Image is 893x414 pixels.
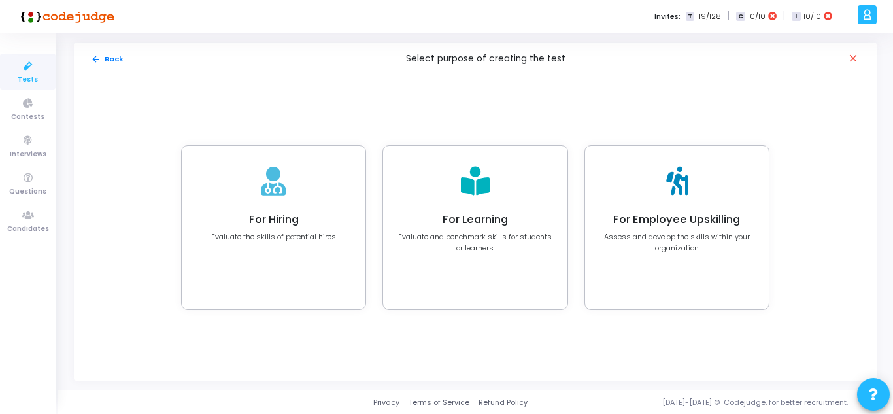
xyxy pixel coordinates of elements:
[686,12,694,22] span: T
[599,213,754,226] h4: For Employee Upskilling
[697,11,721,22] span: 119/128
[528,397,877,408] div: [DATE]-[DATE] © Codejudge, for better recruitment.
[7,224,49,235] span: Candidates
[847,52,860,65] mat-icon: close
[10,149,46,160] span: Interviews
[406,54,565,65] h5: Select purpose of creating the test
[783,9,785,23] span: |
[728,9,730,23] span: |
[91,54,101,64] mat-icon: arrow_back
[736,12,745,22] span: C
[16,3,114,29] img: logo
[18,75,38,86] span: Tests
[599,232,754,253] p: Assess and develop the skills within your organization
[11,112,44,123] span: Contests
[792,12,800,22] span: I
[748,11,766,22] span: 10/10
[479,397,528,408] a: Refund Policy
[211,213,336,226] h4: For Hiring
[90,53,124,65] button: Back
[397,213,552,226] h4: For Learning
[9,186,46,198] span: Questions
[654,11,681,22] label: Invites:
[373,397,399,408] a: Privacy
[211,232,336,243] p: Evaluate the skills of potential hires
[803,11,821,22] span: 10/10
[409,397,469,408] a: Terms of Service
[397,232,552,253] p: Evaluate and benchmark skills for students or learners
